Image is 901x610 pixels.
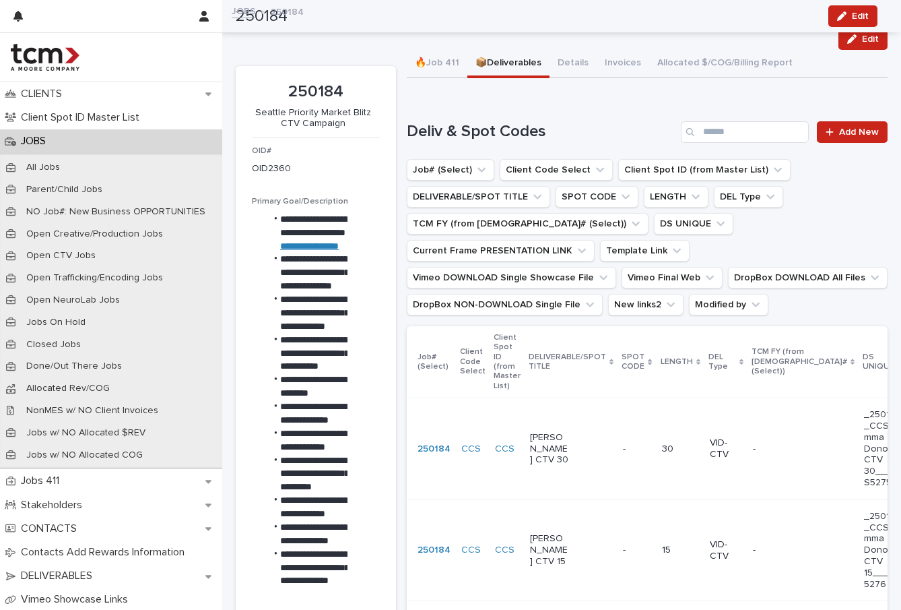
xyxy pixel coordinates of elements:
p: NonMES w/ NO Client Invoices [15,405,169,417]
span: Edit [862,34,879,44]
p: DELIVERABLES [15,570,103,582]
p: DEL Type [708,350,736,375]
p: JOBS [15,135,57,148]
p: Open CTV Jobs [15,250,106,262]
p: NO Job#: New Business OPPORTUNITIES [15,206,216,218]
button: 📦Deliverables [467,50,549,78]
button: DropBox DOWNLOAD All Files [728,267,888,288]
button: Vimeo Final Web [622,267,723,288]
p: Jobs On Hold [15,317,96,328]
p: CONTACTS [15,522,88,535]
p: Vimeo Showcase Links [15,593,139,606]
span: Add New [839,127,879,137]
p: Jobs w/ NO Allocated $REV [15,427,156,439]
p: Stakeholders [15,499,93,512]
p: Done/Out There Jobs [15,361,133,372]
p: - [753,545,793,556]
button: DEL Type [714,186,783,208]
a: Add New [817,121,888,143]
button: TCM FY (from Job# (Select)) [407,213,648,235]
p: [PERSON_NAME] CTV 30 [530,432,570,466]
button: LENGTH [644,186,708,208]
p: OID2360 [252,162,291,176]
p: 15 [662,545,699,556]
button: Job# (Select) [407,159,494,181]
p: VID-CTV [710,539,742,562]
button: Client Spot ID (from Master List) [618,159,791,181]
p: Seattle Priority Market Blitz CTV Campaign [252,107,374,130]
p: Client Spot ID Master List [15,111,150,124]
p: Client Code Select [460,344,486,379]
a: CCS [461,545,481,556]
span: Primary Goal/Description [252,197,348,206]
p: Open NeuroLab Jobs [15,295,131,306]
p: LENGTH [661,355,693,369]
p: TCM FY (from [DEMOGRAPHIC_DATA]# (Select)) [752,344,847,379]
p: DELIVERABLE/SPOT TITLE [529,350,606,375]
button: Current Frame PRESENTATION LINK [407,240,595,262]
a: CCS [495,545,514,556]
p: CLIENTS [15,88,73,100]
button: DELIVERABLE/SPOT TITLE [407,186,550,208]
a: CCS [461,444,481,455]
button: Edit [838,28,888,50]
p: All Jobs [15,162,71,173]
p: 30 [662,444,699,455]
p: - [753,444,793,455]
p: Open Creative/Production Jobs [15,228,174,240]
p: Allocated Rev/COG [15,383,121,394]
a: CCS [495,444,514,455]
p: Open Trafficking/Encoding Jobs [15,272,174,284]
a: 250184 [418,444,450,455]
p: - [623,542,628,556]
h1: Deliv & Spot Codes [407,122,675,142]
p: 250184 [271,3,304,18]
p: Parent/Child Jobs [15,184,113,195]
p: Job# (Select) [418,350,452,375]
p: DS UNIQUE [863,350,898,375]
button: Invoices [597,50,649,78]
p: Jobs w/ NO Allocated COG [15,450,154,461]
p: 250184 [252,82,380,102]
input: Search [681,121,809,143]
button: Vimeo DOWNLOAD Single Showcase File [407,267,616,288]
img: 4hMmSqQkux38exxPVZHQ [11,44,79,71]
p: Contacts Add Rewards Information [15,546,195,559]
p: Jobs 411 [15,475,70,487]
a: JOBS [232,3,256,18]
p: SPOT CODE [622,350,644,375]
p: Closed Jobs [15,339,92,350]
button: Modified by [689,294,768,315]
p: Client Spot ID (from Master List) [494,330,521,394]
button: 🔥Job 411 [407,50,467,78]
button: DropBox NON-DOWNLOAD Single File [407,294,603,315]
button: SPOT CODE [556,186,638,208]
button: New links2 [608,294,683,315]
p: - [623,441,628,455]
a: 250184 [418,545,450,556]
button: Details [549,50,597,78]
button: Client Code Select [500,159,613,181]
p: VID-CTV [710,437,742,460]
span: OID# [252,147,271,155]
p: [PERSON_NAME] CTV 15 [530,533,570,567]
button: DS UNIQUE [654,213,733,235]
button: Template Link [600,240,690,262]
button: Allocated $/COG/Billing Report [649,50,801,78]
